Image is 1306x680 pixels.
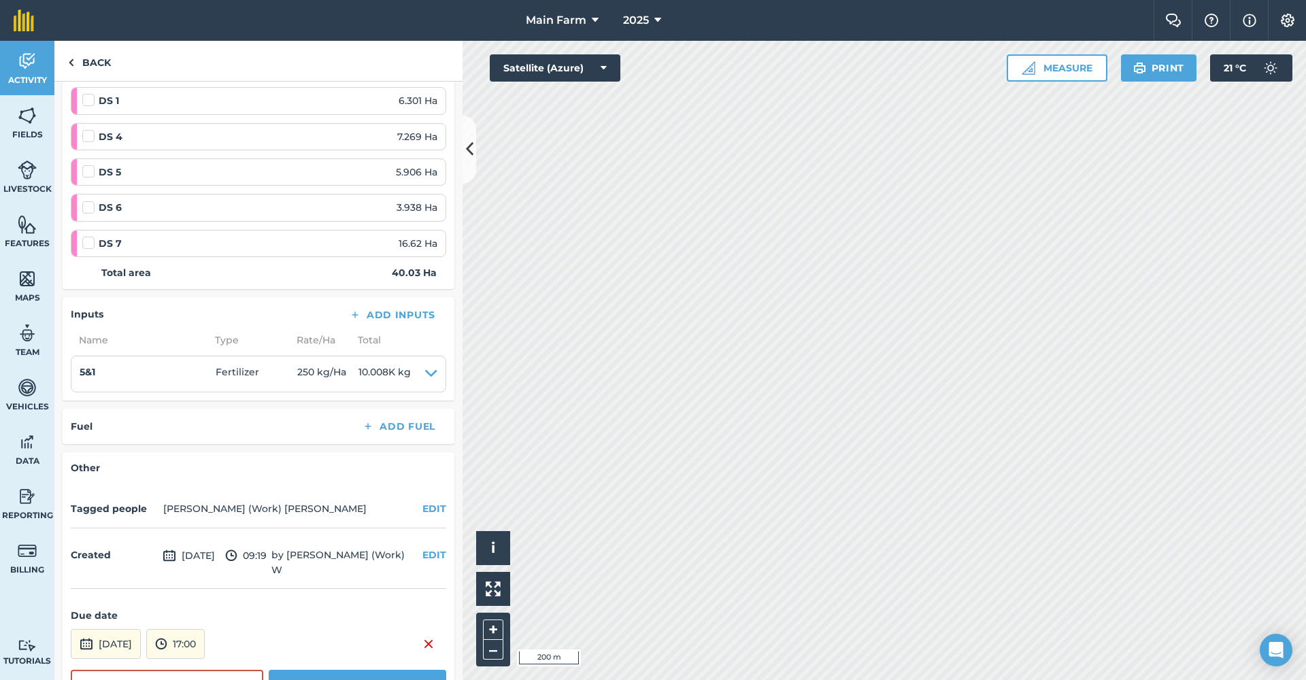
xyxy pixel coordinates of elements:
[71,501,158,516] h4: Tagged people
[99,236,122,251] strong: DS 7
[146,629,205,659] button: 17:00
[1210,54,1292,82] button: 21 °C
[491,539,495,556] span: i
[288,333,350,347] span: Rate/ Ha
[490,54,620,82] button: Satellite (Azure)
[163,547,176,564] img: svg+xml;base64,PD94bWwgdmVyc2lvbj0iMS4wIiBlbmNvZGluZz0idXRmLTgiPz4KPCEtLSBHZW5lcmF0b3I6IEFkb2JlIE...
[68,54,74,71] img: svg+xml;base64,PHN2ZyB4bWxucz0iaHR0cDovL3d3dy53My5vcmcvMjAwMC9zdmciIHdpZHRoPSI5IiBoZWlnaHQ9IjI0Ii...
[392,265,437,280] strong: 40.03 Ha
[623,12,649,29] span: 2025
[422,547,446,562] button: EDIT
[18,486,37,507] img: svg+xml;base64,PD94bWwgdmVyc2lvbj0iMS4wIiBlbmNvZGluZz0idXRmLTgiPz4KPCEtLSBHZW5lcmF0b3I6IEFkb2JlIE...
[207,333,288,347] span: Type
[18,51,37,71] img: svg+xml;base64,PD94bWwgdmVyc2lvbj0iMS4wIiBlbmNvZGluZz0idXRmLTgiPz4KPCEtLSBHZW5lcmF0b3I6IEFkb2JlIE...
[399,93,437,108] span: 6.301 Ha
[476,531,510,565] button: i
[163,501,367,516] li: [PERSON_NAME] (Work) [PERSON_NAME]
[397,200,437,215] span: 3.938 Ha
[18,160,37,180] img: svg+xml;base64,PD94bWwgdmVyc2lvbj0iMS4wIiBlbmNvZGluZz0idXRmLTgiPz4KPCEtLSBHZW5lcmF0b3I6IEFkb2JlIE...
[350,333,381,347] span: Total
[18,269,37,289] img: svg+xml;base64,PHN2ZyB4bWxucz0iaHR0cDovL3d3dy53My5vcmcvMjAwMC9zdmciIHdpZHRoPSI1NiIgaGVpZ2h0PSI2MC...
[18,639,37,652] img: svg+xml;base64,PD94bWwgdmVyc2lvbj0iMS4wIiBlbmNvZGluZz0idXRmLTgiPz4KPCEtLSBHZW5lcmF0b3I6IEFkb2JlIE...
[1022,61,1035,75] img: Ruler icon
[18,323,37,343] img: svg+xml;base64,PD94bWwgdmVyc2lvbj0iMS4wIiBlbmNvZGluZz0idXRmLTgiPz4KPCEtLSBHZW5lcmF0b3I6IEFkb2JlIE...
[163,547,214,564] span: [DATE]
[18,432,37,452] img: svg+xml;base64,PD94bWwgdmVyc2lvbj0iMS4wIiBlbmNvZGluZz0idXRmLTgiPz4KPCEtLSBHZW5lcmF0b3I6IEFkb2JlIE...
[399,236,437,251] span: 16.62 Ha
[225,547,237,564] img: svg+xml;base64,PD94bWwgdmVyc2lvbj0iMS4wIiBlbmNvZGluZz0idXRmLTgiPz4KPCEtLSBHZW5lcmF0b3I6IEFkb2JlIE...
[18,541,37,561] img: svg+xml;base64,PD94bWwgdmVyc2lvbj0iMS4wIiBlbmNvZGluZz0idXRmLTgiPz4KPCEtLSBHZW5lcmF0b3I6IEFkb2JlIE...
[18,105,37,126] img: svg+xml;base64,PHN2ZyB4bWxucz0iaHR0cDovL3d3dy53My5vcmcvMjAwMC9zdmciIHdpZHRoPSI1NiIgaGVpZ2h0PSI2MC...
[1224,54,1246,82] span: 21 ° C
[71,537,446,590] div: by [PERSON_NAME] (Work) W
[338,305,446,324] button: Add Inputs
[1257,54,1284,82] img: svg+xml;base64,PD94bWwgdmVyc2lvbj0iMS4wIiBlbmNvZGluZz0idXRmLTgiPz4KPCEtLSBHZW5lcmF0b3I6IEFkb2JlIE...
[486,581,501,596] img: Four arrows, one pointing top left, one top right, one bottom right and the last bottom left
[351,417,446,436] button: Add Fuel
[71,608,446,623] h4: Due date
[71,307,103,322] h4: Inputs
[80,364,437,384] summary: 5&1Fertilizer250 kg/Ha10.008K kg
[358,364,411,384] span: 10.008K kg
[225,547,266,564] span: 09:19
[71,419,93,434] h4: Fuel
[99,93,119,108] strong: DS 1
[1260,634,1292,666] div: Open Intercom Messenger
[54,41,124,81] a: Back
[99,129,122,144] strong: DS 4
[18,377,37,398] img: svg+xml;base64,PD94bWwgdmVyc2lvbj0iMS4wIiBlbmNvZGluZz0idXRmLTgiPz4KPCEtLSBHZW5lcmF0b3I6IEFkb2JlIE...
[71,460,446,475] h4: Other
[1133,60,1146,76] img: svg+xml;base64,PHN2ZyB4bWxucz0iaHR0cDovL3d3dy53My5vcmcvMjAwMC9zdmciIHdpZHRoPSIxOSIgaGVpZ2h0PSIyNC...
[297,364,358,384] span: 250 kg / Ha
[71,629,141,659] button: [DATE]
[18,214,37,235] img: svg+xml;base64,PHN2ZyB4bWxucz0iaHR0cDovL3d3dy53My5vcmcvMjAwMC9zdmciIHdpZHRoPSI1NiIgaGVpZ2h0PSI2MC...
[1007,54,1107,82] button: Measure
[155,636,167,652] img: svg+xml;base64,PD94bWwgdmVyc2lvbj0iMS4wIiBlbmNvZGluZz0idXRmLTgiPz4KPCEtLSBHZW5lcmF0b3I6IEFkb2JlIE...
[71,547,157,562] h4: Created
[1279,14,1296,27] img: A cog icon
[101,265,151,280] strong: Total area
[1165,14,1182,27] img: Two speech bubbles overlapping with the left bubble in the forefront
[422,501,446,516] button: EDIT
[14,10,34,31] img: fieldmargin Logo
[396,165,437,180] span: 5.906 Ha
[216,364,297,384] span: Fertilizer
[1121,54,1197,82] button: Print
[1243,12,1256,29] img: svg+xml;base64,PHN2ZyB4bWxucz0iaHR0cDovL3d3dy53My5vcmcvMjAwMC9zdmciIHdpZHRoPSIxNyIgaGVpZ2h0PSIxNy...
[1203,14,1220,27] img: A question mark icon
[80,636,93,652] img: svg+xml;base64,PD94bWwgdmVyc2lvbj0iMS4wIiBlbmNvZGluZz0idXRmLTgiPz4KPCEtLSBHZW5lcmF0b3I6IEFkb2JlIE...
[99,200,122,215] strong: DS 6
[526,12,586,29] span: Main Farm
[71,333,207,347] span: Name
[483,619,503,640] button: +
[423,636,434,652] img: svg+xml;base64,PHN2ZyB4bWxucz0iaHR0cDovL3d3dy53My5vcmcvMjAwMC9zdmciIHdpZHRoPSIxNiIgaGVpZ2h0PSIyNC...
[397,129,437,144] span: 7.269 Ha
[99,165,121,180] strong: DS 5
[483,640,503,660] button: –
[80,364,216,379] h4: 5&1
